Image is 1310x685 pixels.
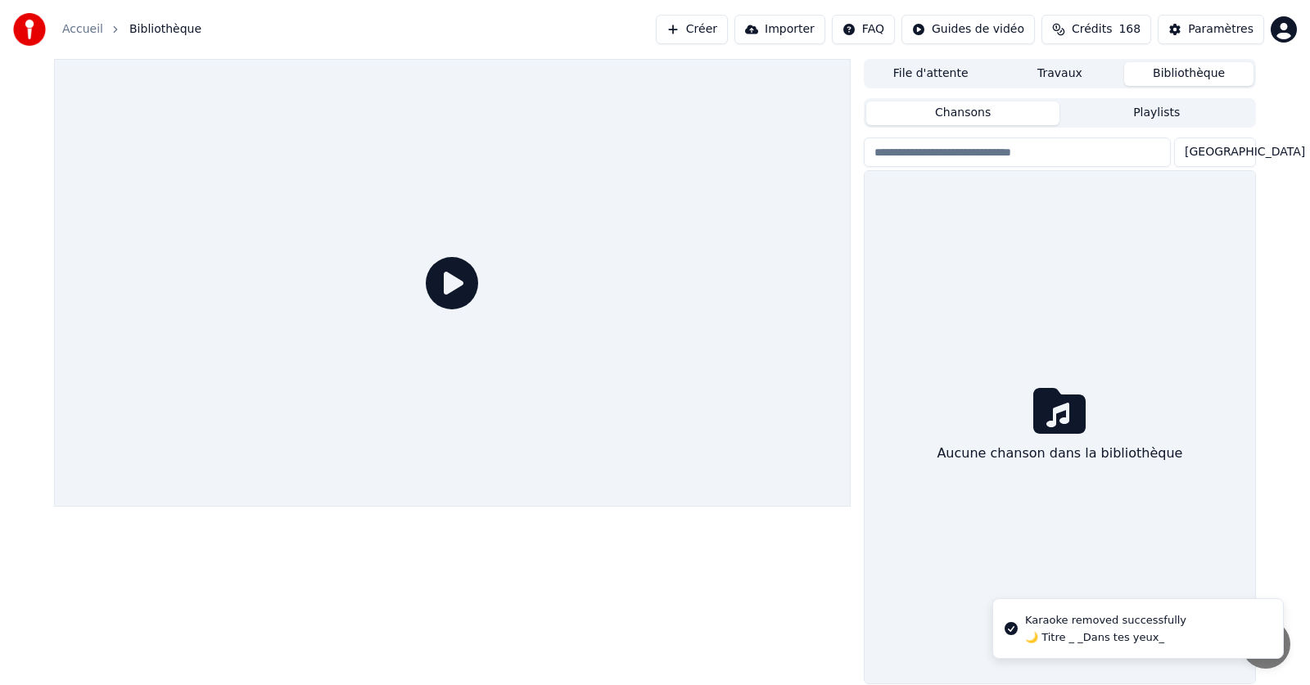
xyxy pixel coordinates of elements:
button: Travaux [996,62,1125,86]
div: Karaoke removed successfully [1025,612,1186,629]
div: 🌙 Titre _ _Dans tes yeux_ [1025,630,1186,645]
a: Accueil [62,21,103,38]
span: 168 [1118,21,1141,38]
span: Crédits [1072,21,1112,38]
img: youka [13,13,46,46]
button: FAQ [832,15,895,44]
button: Crédits168 [1041,15,1151,44]
div: Paramètres [1188,21,1254,38]
button: File d'attente [866,62,996,86]
span: Bibliothèque [129,21,201,38]
div: Aucune chanson dans la bibliothèque [930,437,1189,470]
button: Guides de vidéo [901,15,1035,44]
span: [GEOGRAPHIC_DATA] [1185,144,1305,160]
button: Bibliothèque [1124,62,1254,86]
nav: breadcrumb [62,21,201,38]
button: Créer [656,15,728,44]
button: Chansons [866,101,1060,125]
button: Playlists [1059,101,1254,125]
button: Importer [734,15,825,44]
button: Paramètres [1158,15,1264,44]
